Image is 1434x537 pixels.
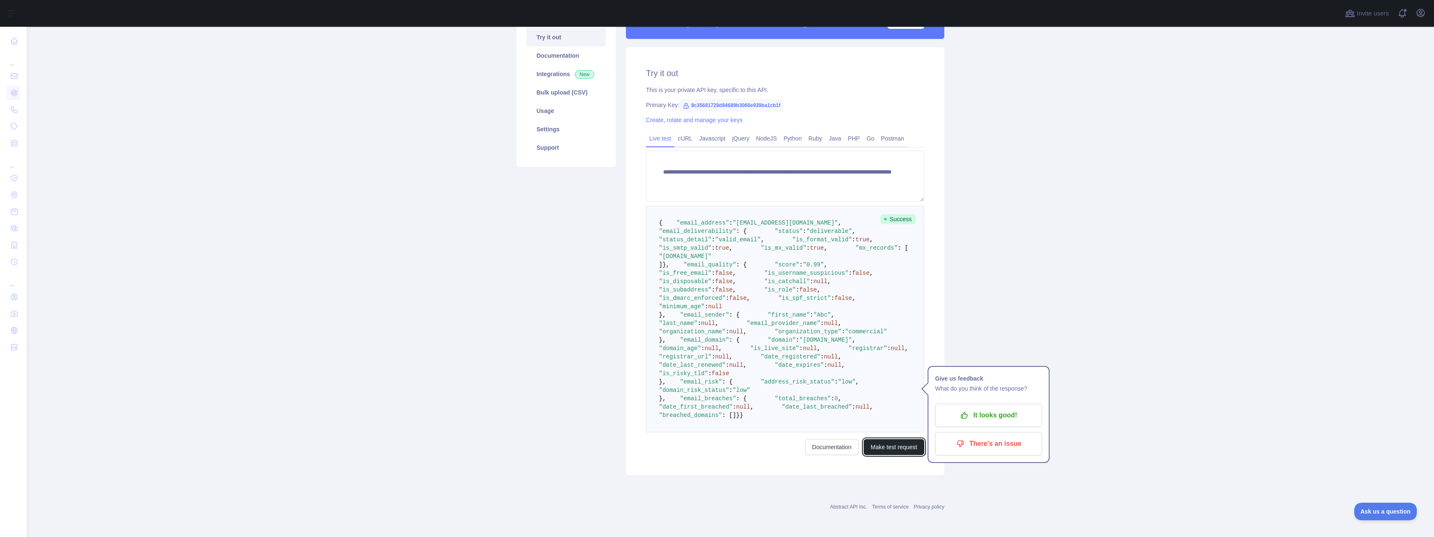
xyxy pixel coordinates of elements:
a: Go [863,132,878,145]
span: "email_breaches" [680,395,736,402]
span: : [821,320,824,327]
span: Invite users [1357,9,1389,18]
span: null [708,303,722,310]
span: null [736,404,750,410]
span: : [806,245,810,251]
span: : { [736,228,747,235]
span: "mx_records" [856,245,898,251]
span: "minimum_age" [659,303,704,310]
span: "[EMAIL_ADDRESS][DOMAIN_NAME]" [732,220,838,226]
span: false [712,370,729,377]
span: : [831,295,834,302]
span: , [838,353,842,360]
span: "commercial" [845,328,887,335]
span: , [732,286,736,293]
span: : [796,337,799,343]
a: Javascript [696,132,729,145]
span: } [740,412,743,419]
a: Abstract API Inc. [830,504,867,510]
span: }, [659,378,666,385]
span: : [799,345,803,352]
span: false [715,286,732,293]
span: "is_mx_valid" [761,245,806,251]
span: "organization_name" [659,328,726,335]
span: "deliverable" [806,228,852,235]
span: "is_dmarc_enforced" [659,295,726,302]
span: "last_name" [659,320,697,327]
span: : { [722,378,732,385]
a: Support [526,138,606,157]
span: null [729,328,743,335]
a: Terms of service [872,504,908,510]
span: "valid_email" [715,236,760,243]
span: 0 [834,395,838,402]
span: "[DOMAIN_NAME]" [659,253,712,260]
div: ... [7,152,20,169]
span: : [887,345,890,352]
a: Privacy policy [914,504,944,510]
div: ... [7,271,20,288]
span: , [747,295,750,302]
span: , [852,337,855,343]
a: Documentation [526,46,606,65]
span: , [852,295,855,302]
a: Python [780,132,805,145]
span: : [852,236,855,243]
span: null [891,345,905,352]
span: "is_free_email" [659,270,712,276]
span: , [870,236,873,243]
span: }, [659,337,666,343]
span: null [856,404,870,410]
span: , [732,278,736,285]
a: jQuery [729,132,753,145]
span: "email_quality" [684,261,736,268]
a: Live test [646,132,674,145]
p: What do you think of the response? [935,384,1042,394]
span: null [803,345,817,352]
span: null [729,362,743,368]
span: : [732,404,736,410]
span: : [] [722,412,736,419]
a: Create, rotate and manage your keys [646,117,742,123]
span: : [824,362,827,368]
span: }, [659,312,666,318]
div: ... [7,50,20,67]
span: : { [736,395,747,402]
span: true [810,245,824,251]
span: , [831,312,834,318]
span: , [729,353,732,360]
span: , [852,228,855,235]
span: "date_last_breached" [782,404,852,410]
span: : { [729,337,740,343]
span: "is_role" [764,286,796,293]
span: , [827,278,831,285]
span: null [715,353,729,360]
span: "email_deliverability" [659,228,736,235]
span: }, [659,395,666,402]
a: Bulk upload (CSV) [526,83,606,102]
span: , [842,362,845,368]
span: }, [662,261,669,268]
button: Invite users [1343,7,1391,20]
span: "first_name" [768,312,810,318]
span: "is_catchall" [764,278,810,285]
span: : [712,353,715,360]
span: : [729,387,732,394]
a: PHP [844,132,863,145]
span: , [743,362,747,368]
h2: Try it out [646,67,924,79]
span: "is_disposable" [659,278,712,285]
span: : [712,236,715,243]
span: "date_expires" [775,362,824,368]
span: false [715,278,732,285]
span: "date_last_renewed" [659,362,726,368]
span: : [831,395,834,402]
span: : [712,270,715,276]
span: : [729,220,732,226]
button: It looks good! [935,404,1042,427]
span: "is_smtp_valid" [659,245,712,251]
span: null [701,320,715,327]
span: , [729,245,732,251]
span: false [715,270,732,276]
span: "low" [838,378,856,385]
